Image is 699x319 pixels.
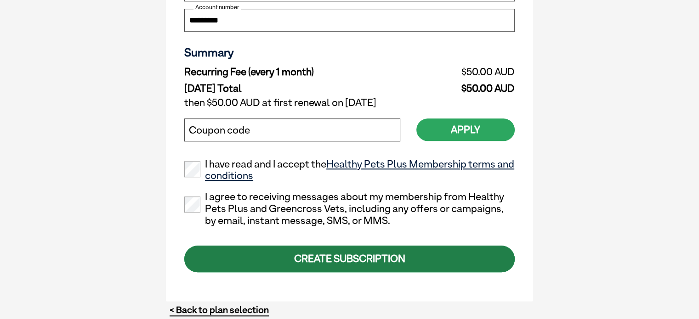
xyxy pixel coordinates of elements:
[184,161,200,177] input: I have read and I accept theHealthy Pets Plus Membership terms and conditions
[184,95,515,111] td: then $50.00 AUD at first renewal on [DATE]
[184,158,515,182] label: I have read and I accept the
[417,80,515,95] td: $50.00 AUD
[170,304,269,316] a: < Back to plan selection
[193,3,241,11] label: Account number
[189,124,250,136] label: Coupon code
[184,196,200,213] input: I agree to receiving messages about my membership from Healthy Pets Plus and Greencross Vets, inc...
[205,158,514,182] a: Healthy Pets Plus Membership terms and conditions
[184,80,417,95] td: [DATE] Total
[417,64,515,80] td: $50.00 AUD
[184,45,515,59] h3: Summary
[416,118,515,141] button: Apply
[184,64,417,80] td: Recurring Fee (every 1 month)
[184,246,515,272] div: CREATE SUBSCRIPTION
[184,191,515,226] label: I agree to receiving messages about my membership from Healthy Pets Plus and Greencross Vets, inc...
